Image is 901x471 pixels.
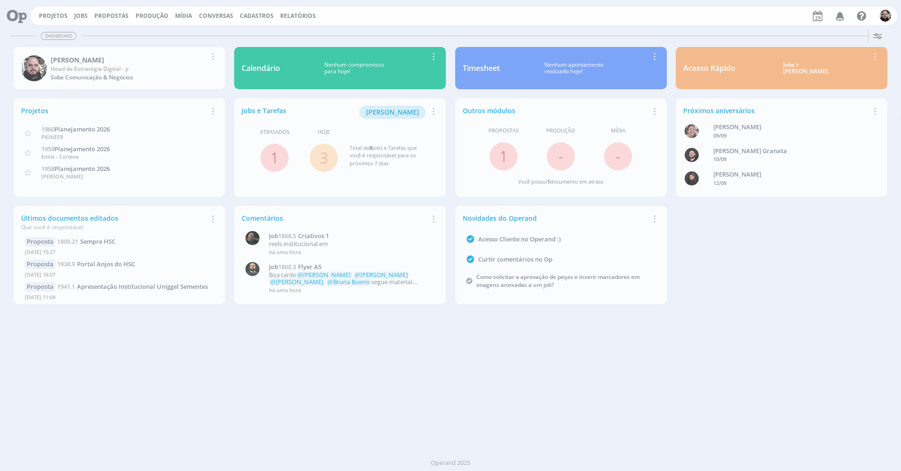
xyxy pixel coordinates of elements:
span: 09/09 [713,132,726,139]
button: Mídia [172,12,195,20]
span: Planejamento 2026 [54,145,110,153]
div: Jobs e Tarefas [242,106,428,119]
a: 1938.9Portal Anjos do HSC [57,260,135,268]
span: 1958 [41,164,54,173]
div: Giovani Souza [51,55,207,65]
div: Comentários [242,213,428,223]
img: A [685,124,699,138]
span: 1960 [41,125,54,133]
span: 1800.3 [278,263,296,271]
a: 1 [499,146,508,166]
span: Apresentação Institucional Uniggel Sementes [77,282,208,291]
img: P [245,262,260,276]
a: Projetos [39,12,68,20]
div: Nenhum apontamento realizado hoje! [500,62,649,75]
div: Próximos aniversários [683,106,869,116]
div: Que você é responsável [21,223,207,232]
span: - [558,146,563,166]
span: @[PERSON_NAME] [270,278,323,286]
button: Projetos [36,12,70,20]
span: há uma hora [269,248,301,255]
span: 1800.21 [57,238,78,246]
a: Relatórios [280,12,316,20]
span: @[PERSON_NAME] [298,270,351,279]
a: Job1800.3Flyer A5 [269,263,433,271]
a: Como solicitar a aprovação de peças e inserir marcadores em imagens anexadas a um job? [476,273,640,289]
div: [DATE] 16:07 [25,269,214,283]
span: Enlist - Corteva [41,153,78,160]
a: Conversas [199,12,233,20]
button: G [879,8,892,24]
a: Jobs [74,12,88,20]
span: 1868.5 [278,232,296,240]
span: - [616,146,620,166]
img: L [685,171,699,185]
div: Proposta [25,260,55,269]
p: reels institucional em [269,240,433,248]
span: [PERSON_NAME] [366,108,419,116]
img: M [245,231,260,245]
span: @Bruna Bueno [328,278,370,286]
span: Hoje [318,128,330,136]
div: Proposta [25,282,55,292]
span: há uma hora [269,286,301,293]
div: Outros módulos [463,106,649,116]
span: 10/09 [713,155,726,162]
span: PIONEER [41,133,63,140]
a: TimesheetNenhum apontamentorealizado hoje! [455,47,667,89]
a: 3 [320,147,328,168]
span: Produção [546,127,575,135]
div: Proposta [25,237,55,247]
div: Head de Estratégia Digital - jr [51,65,207,73]
button: Jobs [71,12,91,20]
a: 1 [270,147,279,168]
span: 1959 [41,145,54,153]
span: Atrasados [260,128,290,136]
span: Mídia [611,127,626,135]
a: 1960Planejamento 2026 [41,124,110,133]
div: Últimos documentos editados [21,213,207,232]
a: Job1868.5Criativos 1 [269,232,433,240]
button: Relatórios [277,12,319,20]
div: [DATE] 11:04 [25,292,214,305]
div: Você possui documento em atraso [518,178,604,186]
div: Acesso Rápido [683,62,735,74]
div: Timesheet [463,62,500,74]
span: 1938.9 [57,260,75,268]
a: Acesso Cliente no Operand :) [478,235,561,243]
button: Conversas [196,12,236,20]
span: Flyer A5 [298,263,321,271]
a: [PERSON_NAME] [359,107,426,116]
div: Nenhum compromisso para hoje! [280,62,428,75]
div: Aline Beatriz Jackisch [713,123,865,132]
a: G[PERSON_NAME]Head de Estratégia Digital - jrSobe Comunicação & Negócios [14,47,225,89]
a: 1959Planejamento 2026 [41,144,110,153]
button: Cadastros [237,12,276,20]
span: Propostas [489,127,519,135]
button: [PERSON_NAME] [359,106,426,119]
button: Propostas [92,12,131,20]
div: Luana da Silva de Andrade [713,170,865,179]
p: Boa tarde segue material ajustado [269,271,433,286]
span: Criativos 1 [298,232,329,240]
a: Mídia [175,12,192,20]
span: Propostas [94,12,129,20]
a: Produção [136,12,168,20]
a: 1941.1Apresentação Institucional Uniggel Sementes [57,282,208,291]
span: [PERSON_NAME] [41,173,83,180]
span: @[PERSON_NAME] [355,270,408,279]
span: Dashboard [41,32,76,40]
span: Cadastros [240,12,274,20]
div: Novidades do Operand [463,213,649,223]
div: Total de Jobs e Tarefas que você é responsável para os próximos 7 dias [350,144,429,168]
img: G [879,10,891,22]
div: Jobs > [PERSON_NAME] [742,62,869,75]
span: 1941.1 [57,283,75,291]
span: 1 [547,178,550,185]
span: Planejamento 2026 [54,164,110,173]
div: Sobe Comunicação & Negócios [51,73,207,82]
img: G [21,55,47,81]
span: Planejamento 2026 [54,125,110,133]
div: Bruno Corralo Granata [713,147,865,156]
a: 1958Planejamento 2026 [41,164,110,173]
